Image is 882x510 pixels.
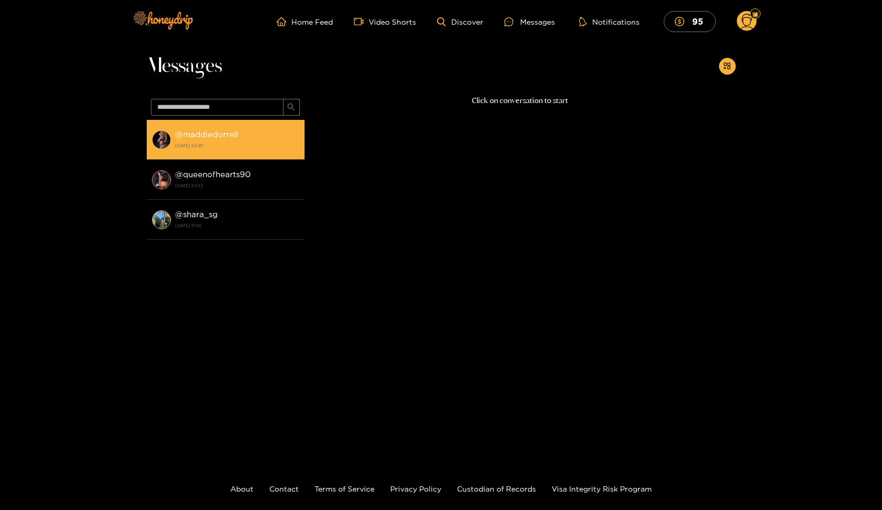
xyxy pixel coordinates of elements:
[723,62,731,71] span: appstore-add
[390,485,441,493] a: Privacy Policy
[175,170,251,179] strong: @ queenofhearts90
[675,17,690,26] span: dollar
[175,141,299,150] strong: [DATE] 02:47
[277,17,333,26] a: Home Feed
[305,95,736,107] p: Click on conversation to start
[269,485,299,493] a: Contact
[230,485,254,493] a: About
[552,485,652,493] a: Visa Integrity Risk Program
[504,16,555,28] div: Messages
[437,17,483,26] a: Discover
[147,54,222,79] span: Messages
[175,210,218,219] strong: @ shara_sg
[457,485,536,493] a: Custodian of Records
[315,485,374,493] a: Terms of Service
[354,17,416,26] a: Video Shorts
[175,221,299,230] strong: [DATE] 11:06
[287,103,295,112] span: search
[576,16,643,27] button: Notifications
[354,17,369,26] span: video-camera
[175,181,299,190] strong: [DATE] 23:53
[152,130,171,149] img: conversation
[752,11,758,17] img: Fan Level
[152,210,171,229] img: conversation
[175,130,238,139] strong: @ maddiedorrell
[277,17,291,26] span: home
[152,170,171,189] img: conversation
[719,58,736,75] button: appstore-add
[691,16,705,27] mark: 95
[283,99,300,116] button: search
[664,11,716,32] button: 95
